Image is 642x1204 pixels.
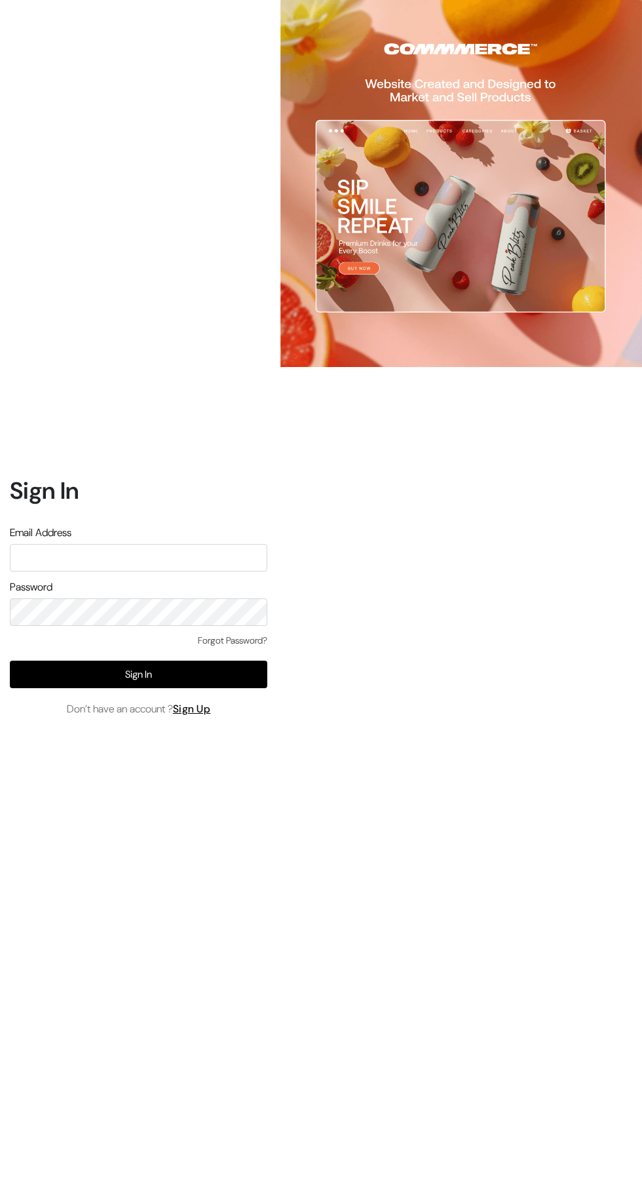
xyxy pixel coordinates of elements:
[10,525,71,541] label: Email Address
[10,661,267,688] button: Sign In
[10,579,52,595] label: Password
[173,702,211,716] a: Sign Up
[10,476,267,505] h1: Sign In
[198,634,267,648] a: Forgot Password?
[67,701,211,717] span: Don’t have an account ?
